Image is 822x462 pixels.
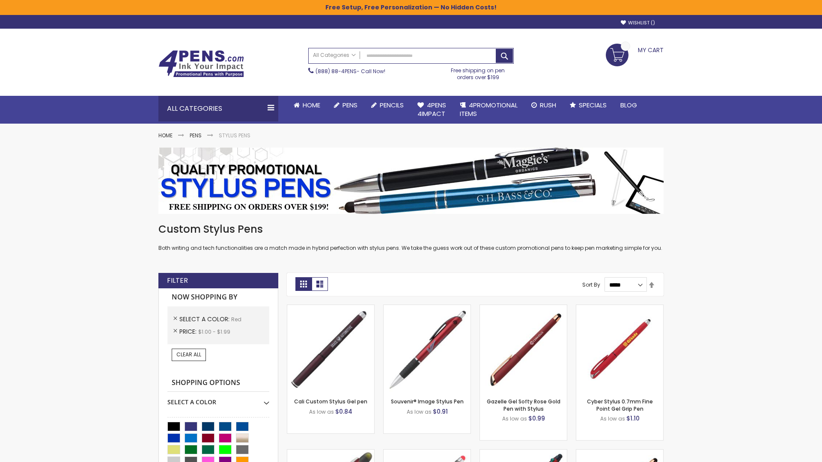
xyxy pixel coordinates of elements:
img: Souvenir® Image Stylus Pen-Red [384,305,471,392]
span: Home [303,101,320,110]
span: $0.91 [433,407,448,416]
a: All Categories [309,48,360,62]
a: Gazelle Gel Softy Rose Gold Pen with Stylus-Red [480,305,567,312]
strong: Now Shopping by [167,288,269,306]
a: Gazelle Gel Softy Rose Gold Pen with Stylus - ColorJet-Red [576,449,663,456]
img: 4Pens Custom Pens and Promotional Products [158,50,244,77]
span: Red [231,316,241,323]
span: As low as [407,408,432,415]
img: Cali Custom Stylus Gel pen-Red [287,305,374,392]
span: Blog [620,101,637,110]
strong: Stylus Pens [219,132,250,139]
a: Souvenir® Image Stylus Pen [391,398,464,405]
div: Both writing and tech functionalities are a match made in hybrid perfection with stylus pens. We ... [158,222,664,252]
span: All Categories [313,52,356,59]
img: Stylus Pens [158,148,664,214]
a: Cyber Stylus 0.7mm Fine Point Gel Grip Pen-Red [576,305,663,312]
a: Cyber Stylus 0.7mm Fine Point Gel Grip Pen [587,398,653,412]
span: As low as [600,415,625,422]
span: 4Pens 4impact [417,101,446,118]
a: Rush [524,96,563,115]
span: Rush [540,101,556,110]
a: Specials [563,96,614,115]
span: As low as [502,415,527,422]
a: Home [158,132,173,139]
img: Cyber Stylus 0.7mm Fine Point Gel Grip Pen-Red [576,305,663,392]
span: Pencils [380,101,404,110]
a: Souvenir® Image Stylus Pen-Red [384,305,471,312]
strong: Shopping Options [167,374,269,392]
h1: Custom Stylus Pens [158,222,664,236]
span: Select A Color [179,315,231,323]
span: Specials [579,101,607,110]
span: $1.00 - $1.99 [198,328,230,335]
a: (888) 88-4PENS [316,68,357,75]
a: Wishlist [621,20,655,26]
a: Souvenir® Jalan Highlighter Stylus Pen Combo-Red [287,449,374,456]
img: Gazelle Gel Softy Rose Gold Pen with Stylus-Red [480,305,567,392]
a: 4Pens4impact [411,96,453,124]
label: Sort By [582,281,600,288]
a: Blog [614,96,644,115]
a: Cali Custom Stylus Gel pen [294,398,367,405]
a: Cali Custom Stylus Gel pen-Red [287,305,374,312]
span: $1.10 [626,414,640,423]
span: Price [179,327,198,336]
a: Pens [190,132,202,139]
div: Free shipping on pen orders over $199 [442,64,514,81]
a: Orbitor 4 Color Assorted Ink Metallic Stylus Pens-Red [480,449,567,456]
span: As low as [309,408,334,415]
a: Clear All [172,349,206,361]
a: 4PROMOTIONALITEMS [453,96,524,124]
div: All Categories [158,96,278,121]
a: Home [287,96,327,115]
span: Pens [342,101,357,110]
span: - Call Now! [316,68,385,75]
div: Select A Color [167,392,269,406]
a: Pencils [364,96,411,115]
span: 4PROMOTIONAL ITEMS [460,101,518,118]
strong: Filter [167,276,188,285]
a: Islander Softy Gel with Stylus - ColorJet Imprint-Red [384,449,471,456]
span: Clear All [176,351,201,358]
span: $0.84 [335,407,352,416]
a: Gazelle Gel Softy Rose Gold Pen with Stylus [487,398,560,412]
span: $0.99 [528,414,545,423]
strong: Grid [295,277,312,291]
a: Pens [327,96,364,115]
